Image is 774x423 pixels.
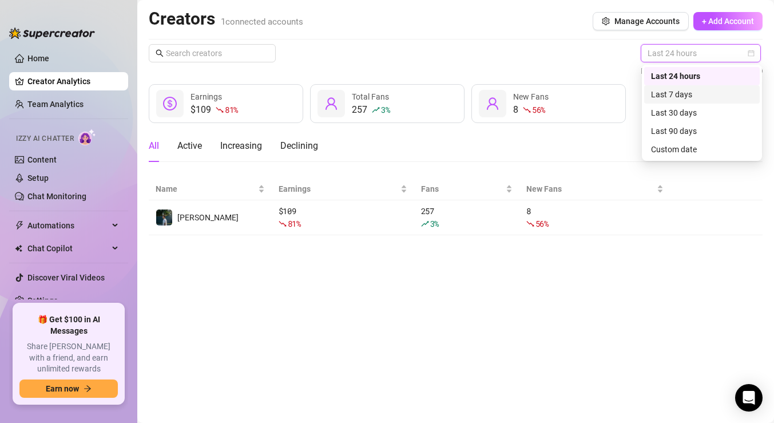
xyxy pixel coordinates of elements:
a: Settings [27,296,58,305]
span: 56 % [532,104,545,115]
span: dollar-circle [163,97,177,110]
button: + Add Account [693,12,763,30]
span: New Fans [526,183,654,195]
div: All [149,139,159,153]
a: Creator Analytics [27,72,119,90]
div: 8 [513,103,549,117]
div: $109 [190,103,238,117]
img: Chat Copilot [15,244,22,252]
span: search [156,49,164,57]
span: Earnings [279,183,398,195]
th: Earnings [272,178,414,200]
span: Chat Copilot [27,239,109,258]
span: Manage Accounts [614,17,680,26]
span: setting [602,17,610,25]
div: Open Intercom Messenger [735,384,763,412]
h2: Creators [149,8,303,30]
span: user [486,97,499,110]
span: rise [372,106,380,114]
div: 257 [421,205,513,230]
button: Earn nowarrow-right [19,379,118,398]
span: Name [156,183,256,195]
span: arrow-right [84,385,92,393]
span: fall [523,106,531,114]
span: user [324,97,338,110]
span: calendar [748,50,755,57]
span: 81 % [225,104,238,115]
span: Izzy AI Chatter [16,133,74,144]
span: 1 connected accounts [221,17,303,27]
div: Last 24 hours [651,70,753,82]
div: Last 24 hours [644,67,760,85]
div: Last 7 days [644,85,760,104]
span: + Add Account [702,17,754,26]
img: Mateo [156,209,172,226]
input: Search creators [166,47,260,60]
img: AI Chatter [78,129,96,145]
span: 81 % [288,218,301,229]
span: New Fans [513,92,549,101]
th: Fans [414,178,519,200]
div: Custom date [651,143,753,156]
th: Name [149,178,272,200]
span: thunderbolt [15,221,24,230]
div: Last 30 days [651,106,753,119]
div: Last 90 days [651,125,753,137]
span: Share [PERSON_NAME] with a friend, and earn unlimited rewards [19,341,118,375]
button: Manage Accounts [593,12,689,30]
div: 8 [526,205,664,230]
a: Setup [27,173,49,183]
span: rise [421,220,429,228]
div: Last 90 days [644,122,760,140]
span: 🎁 Get $100 in AI Messages [19,314,118,337]
span: Earnings [190,92,222,101]
span: Earn now [46,384,79,393]
span: Data may differ from OnlyFans [641,65,750,77]
span: Last 24 hours [648,45,754,62]
span: fall [279,220,287,228]
a: Content [27,155,57,164]
span: fall [216,106,224,114]
th: New Fans [519,178,670,200]
span: [PERSON_NAME] [177,213,239,222]
span: Total Fans [352,92,389,101]
div: Active [177,139,202,153]
div: Increasing [220,139,262,153]
div: Declining [280,139,318,153]
span: 3 % [430,218,439,229]
a: Discover Viral Videos [27,273,105,282]
a: Home [27,54,49,63]
span: Fans [421,183,503,195]
span: fall [526,220,534,228]
div: Custom date [644,140,760,159]
div: Last 30 days [644,104,760,122]
a: Chat Monitoring [27,192,86,201]
img: logo-BBDzfeDw.svg [9,27,95,39]
div: $ 109 [279,205,407,230]
span: 3 % [381,104,390,115]
span: Automations [27,216,109,235]
div: Last 7 days [651,88,753,101]
div: 257 [352,103,390,117]
span: 56 % [535,218,549,229]
a: Team Analytics [27,100,84,109]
